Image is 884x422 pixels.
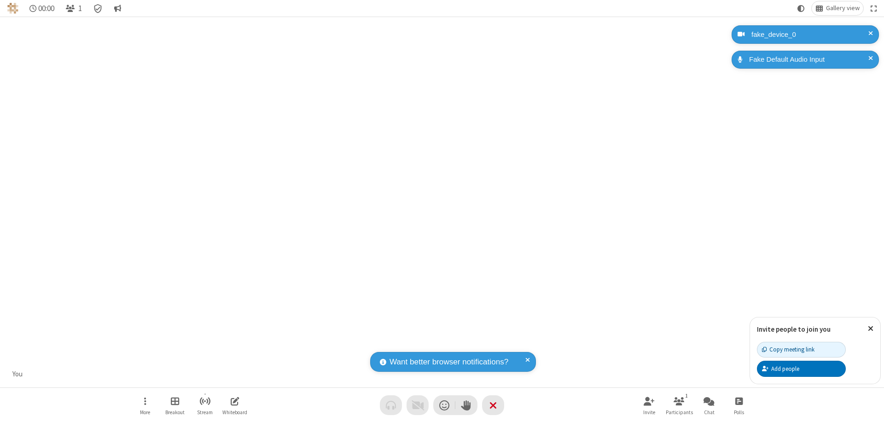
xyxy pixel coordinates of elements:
[38,4,54,13] span: 00:00
[89,1,107,15] div: Meeting details Encryption enabled
[704,410,715,415] span: Chat
[695,392,723,418] button: Open chat
[407,395,429,415] button: Video
[380,395,402,415] button: Audio problem - check your Internet connection or call by phone
[221,392,249,418] button: Open shared whiteboard
[746,54,872,65] div: Fake Default Audio Input
[665,392,693,418] button: Open participant list
[222,410,247,415] span: Whiteboard
[734,410,744,415] span: Polls
[757,361,846,376] button: Add people
[140,410,150,415] span: More
[643,410,655,415] span: Invite
[455,395,477,415] button: Raise hand
[26,1,58,15] div: Timer
[110,1,125,15] button: Conversation
[635,392,663,418] button: Invite participants (⌘+Shift+I)
[78,4,82,13] span: 1
[191,392,219,418] button: Start streaming
[867,1,881,15] button: Fullscreen
[390,356,508,368] span: Want better browser notifications?
[826,5,860,12] span: Gallery view
[433,395,455,415] button: Send a reaction
[725,392,753,418] button: Open poll
[9,369,26,380] div: You
[62,1,86,15] button: Open participant list
[794,1,808,15] button: Using system theme
[757,325,831,334] label: Invite people to join you
[7,3,18,14] img: QA Selenium DO NOT DELETE OR CHANGE
[161,392,189,418] button: Manage Breakout Rooms
[197,410,213,415] span: Stream
[165,410,185,415] span: Breakout
[757,342,846,358] button: Copy meeting link
[762,345,814,354] div: Copy meeting link
[812,1,863,15] button: Change layout
[482,395,504,415] button: End or leave meeting
[683,392,691,400] div: 1
[666,410,693,415] span: Participants
[861,317,880,340] button: Close popover
[748,29,872,40] div: fake_device_0
[131,392,159,418] button: Open menu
